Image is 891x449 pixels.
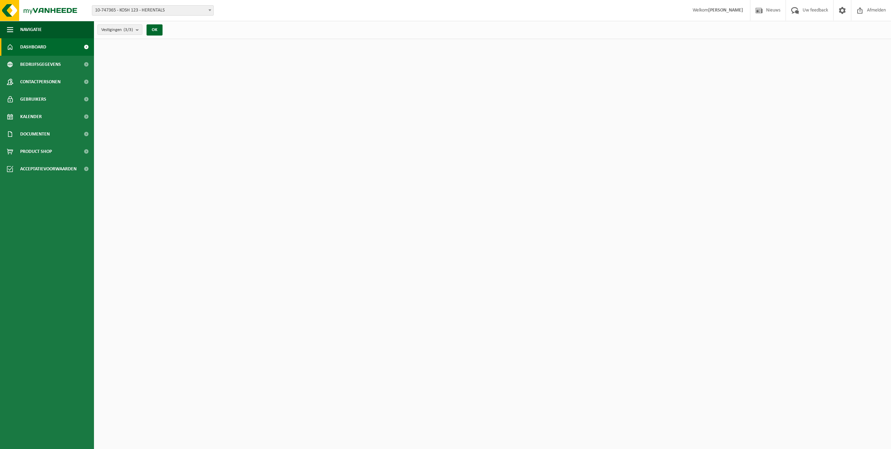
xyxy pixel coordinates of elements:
[92,5,214,16] span: 10-747365 - KOSH 123 - HERENTALS
[20,125,50,143] span: Documenten
[20,21,42,38] span: Navigatie
[20,108,42,125] span: Kalender
[20,73,61,91] span: Contactpersonen
[92,6,213,15] span: 10-747365 - KOSH 123 - HERENTALS
[147,24,163,36] button: OK
[20,38,46,56] span: Dashboard
[97,24,142,35] button: Vestigingen(3/3)
[20,160,77,178] span: Acceptatievoorwaarden
[708,8,743,13] strong: [PERSON_NAME]
[101,25,133,35] span: Vestigingen
[20,56,61,73] span: Bedrijfsgegevens
[124,28,133,32] count: (3/3)
[20,143,52,160] span: Product Shop
[20,91,46,108] span: Gebruikers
